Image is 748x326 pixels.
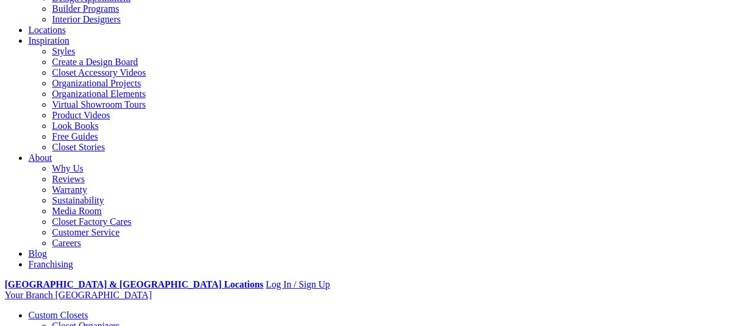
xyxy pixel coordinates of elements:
a: Virtual Showroom Tours [52,99,146,109]
a: Product Videos [52,110,110,120]
a: Sustainability [52,195,104,205]
a: Log In / Sign Up [265,279,329,289]
a: Closet Stories [52,142,105,152]
a: Custom Closets [28,310,88,320]
a: Locations [28,25,66,35]
a: Closet Factory Cares [52,217,131,227]
span: Your Branch [5,290,53,300]
a: Media Room [52,206,102,216]
a: Reviews [52,174,85,184]
a: Organizational Elements [52,89,145,99]
a: Look Books [52,121,99,131]
a: Your Branch [GEOGRAPHIC_DATA] [5,290,152,300]
a: Inspiration [28,35,69,46]
a: Styles [52,46,75,56]
a: Blog [28,248,47,259]
a: Franchising [28,259,73,269]
a: Organizational Projects [52,78,141,88]
a: Warranty [52,185,87,195]
a: Builder Programs [52,4,119,14]
a: Customer Service [52,227,119,237]
span: [GEOGRAPHIC_DATA] [55,290,151,300]
a: [GEOGRAPHIC_DATA] & [GEOGRAPHIC_DATA] Locations [5,279,263,289]
a: Free Guides [52,131,98,141]
a: Closet Accessory Videos [52,67,146,78]
a: Why Us [52,163,83,173]
a: About [28,153,52,163]
a: Careers [52,238,81,248]
a: Interior Designers [52,14,121,24]
a: Create a Design Board [52,57,138,67]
